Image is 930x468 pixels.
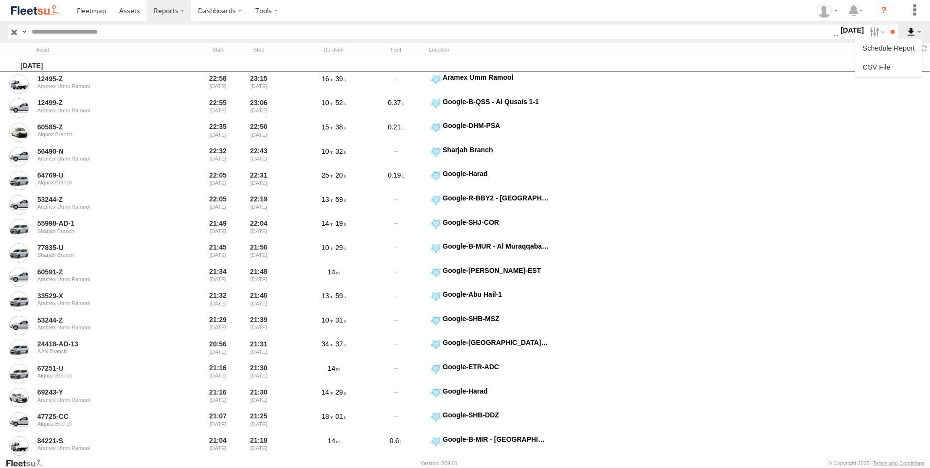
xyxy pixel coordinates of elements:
[240,338,277,360] div: 21:31 [DATE]
[322,340,334,348] span: 34
[328,364,340,372] span: 14
[429,266,551,288] label: Click to View Event Location
[240,314,277,337] div: 21:39 [DATE]
[429,338,551,360] label: Click to View Event Location
[367,97,425,120] div: 0.37
[37,98,171,107] a: 12499-Z
[37,348,171,354] div: AAN Branch
[37,291,171,300] a: 33529-X
[322,388,334,396] span: 14
[199,194,236,216] div: Entered prior to selected date range
[828,460,925,466] div: © Copyright 2025 -
[322,147,334,155] span: 10
[328,268,340,276] span: 14
[240,97,277,120] div: 23:06 [DATE]
[429,73,551,95] label: Click to View Event Location
[199,290,236,312] div: Entered prior to selected date range
[240,242,277,264] div: 21:56 [DATE]
[37,108,171,113] div: Aramex Umm Ramool
[37,252,171,258] div: Sharjah Branch
[10,4,60,17] img: fleetsu-logo-horizontal.svg
[37,268,171,276] a: 60591-Z
[429,314,551,337] label: Click to View Event Location
[322,99,334,107] span: 10
[240,387,277,409] div: 21:30 [DATE]
[199,121,236,144] div: Entered prior to selected date range
[443,97,549,106] div: Google-B-QSS - Al Qusais 1-1
[199,218,236,240] div: Entered prior to selected date range
[443,218,549,227] div: Google-SHJ-COR
[367,169,425,192] div: 0.19
[429,387,551,409] label: Click to View Event Location
[429,362,551,385] label: Click to View Event Location
[199,362,236,385] div: Entered prior to selected date range
[240,218,277,240] div: 22:04 [DATE]
[37,219,171,228] a: 55998-AD-1
[37,364,171,373] a: 67251-U
[336,171,346,179] span: 20
[876,3,892,18] i: ?
[199,73,236,95] div: Entered prior to selected date range
[37,412,171,421] a: 47725-CC
[199,266,236,288] div: Entered prior to selected date range
[322,244,334,252] span: 10
[240,194,277,216] div: 22:19 [DATE]
[37,421,171,427] div: Alquoz Branch
[322,123,334,131] span: 15
[322,171,334,179] span: 25
[839,25,866,36] label: [DATE]
[443,435,549,444] div: Google-B-MIR - [GEOGRAPHIC_DATA]-1 ([GEOGRAPHIC_DATA] Area)
[429,169,551,192] label: Click to View Event Location
[199,242,236,264] div: Entered prior to selected date range
[443,121,549,130] div: Google-DHM-PSA
[443,169,549,178] div: Google-Harad
[37,171,171,180] a: 64769-U
[199,435,236,457] div: Entered prior to selected date range
[429,242,551,264] label: Click to View Event Location
[199,387,236,409] div: Entered prior to selected date range
[240,169,277,192] div: 22:31 [DATE]
[240,362,277,385] div: 21:30 [DATE]
[429,97,551,120] label: Click to View Event Location
[240,73,277,95] div: 23:15 [DATE]
[336,123,346,131] span: 38
[328,437,340,445] span: 14
[813,3,841,18] div: Mohammed Khalid
[443,411,549,419] div: Google-SHB-DDZ
[240,290,277,312] div: 21:46 [DATE]
[322,316,334,324] span: 10
[429,435,551,457] label: Click to View Event Location
[367,121,425,144] div: 0.21
[336,292,346,300] span: 59
[20,25,28,39] label: Search Query
[199,169,236,192] div: Entered prior to selected date range
[443,145,549,154] div: Sharjah Branch
[37,373,171,378] div: Alquoz Branch
[37,156,171,162] div: Aramex Umm Ramool
[429,218,551,240] label: Click to View Event Location
[421,460,458,466] div: Version: 309.01
[37,147,171,156] a: 56490-N
[37,324,171,330] div: Aramex Umm Ramool
[429,145,551,168] label: Click to View Event Location
[37,388,171,396] a: 69243-Y
[443,73,549,82] div: Aramex Umm Ramool
[336,75,346,83] span: 39
[443,387,549,396] div: Google-Harad
[322,219,334,227] span: 14
[336,244,346,252] span: 29
[199,145,236,168] div: Entered prior to selected date range
[873,460,925,466] a: Terms and Conditions
[37,316,171,324] a: 53244-Z
[336,316,346,324] span: 31
[240,411,277,433] div: 21:25 [DATE]
[37,445,171,451] div: Aramex Umm Ramool
[429,121,551,144] label: Click to View Event Location
[443,338,549,347] div: Google-[GEOGRAPHIC_DATA] AREA
[199,314,236,337] div: Entered prior to selected date range
[322,196,334,203] span: 13
[443,242,549,251] div: Google-B-MUR - Al Muraqqabat-3
[336,219,346,227] span: 19
[37,83,171,89] div: Aramex Umm Ramool
[37,123,171,131] a: 60585-Z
